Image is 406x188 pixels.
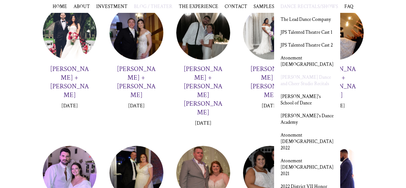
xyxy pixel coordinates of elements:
a: Atonement [DEMOGRAPHIC_DATA] 2021 [281,157,333,177]
a: [PERSON_NAME] + [PERSON_NAME] [DATE] [43,6,97,116]
a: [PERSON_NAME]'s School of Dance [281,93,333,106]
a: [PERSON_NAME] + [PERSON_NAME] [DATE] [243,6,297,116]
h3: [PERSON_NAME] + [PERSON_NAME] [116,65,157,99]
span: DANCE RECITALS/SHOWS [281,3,338,10]
a: JPS Talented Theatre Cast 2 [281,42,333,48]
a: FAQ [344,3,353,10]
a: [PERSON_NAME] + [PERSON_NAME] [PERSON_NAME] [DATE] [176,6,230,133]
a: Atonement [DEMOGRAPHIC_DATA] 2022 [281,132,333,151]
span: SAMPLES [254,3,274,10]
a: [PERSON_NAME]'s Dance Academy [281,112,333,125]
a: HOME [53,3,67,10]
h3: [PERSON_NAME] + [PERSON_NAME] [49,65,90,99]
h3: [PERSON_NAME] + [PERSON_NAME] [249,65,290,99]
a: JPS Talented Theatre Cast 1 [281,29,333,35]
p: [DATE] [195,120,212,127]
a: Atonement [DEMOGRAPHIC_DATA] [281,55,333,67]
a: [PERSON_NAME] + [PERSON_NAME] [DATE] [109,6,163,116]
p: [DATE] [128,103,145,109]
a: INVESTMENT [96,3,127,10]
a: BLOG / THEATER [134,3,172,10]
h3: [PERSON_NAME] + [PERSON_NAME] [PERSON_NAME] [183,65,224,117]
p: [DATE] [61,103,78,109]
a: THE EXPERIENCE [179,3,218,10]
a: The Lead Dance Company [281,16,331,22]
p: [DATE] [262,103,278,109]
a: ABOUT [73,3,90,10]
a: [PERSON_NAME] Dance and Cheer Studio Recitals [281,74,333,87]
a: CONTACT [225,3,247,10]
